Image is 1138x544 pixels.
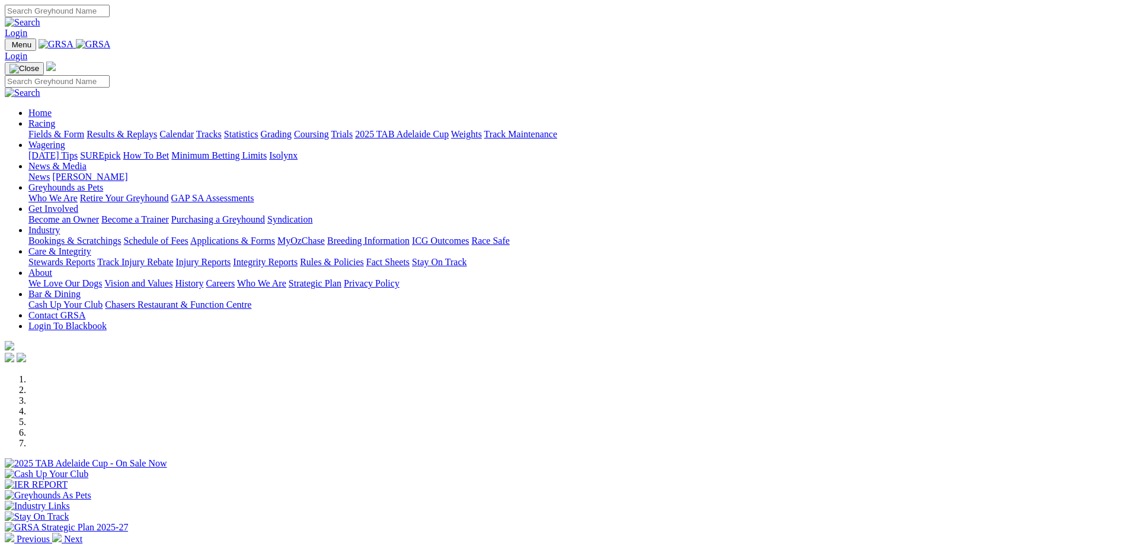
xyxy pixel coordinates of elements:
button: Toggle navigation [5,38,36,51]
div: Bar & Dining [28,300,1133,310]
a: History [175,278,203,288]
div: News & Media [28,172,1133,182]
a: Wagering [28,140,65,150]
a: Greyhounds as Pets [28,182,103,192]
div: Care & Integrity [28,257,1133,268]
a: Login [5,28,27,38]
img: IER REPORT [5,479,68,490]
a: Bookings & Scratchings [28,236,121,246]
a: Syndication [267,214,312,224]
a: Previous [5,534,52,544]
a: Care & Integrity [28,246,91,256]
a: GAP SA Assessments [171,193,254,203]
a: We Love Our Dogs [28,278,102,288]
a: Trials [331,129,353,139]
input: Search [5,5,110,17]
a: ICG Outcomes [412,236,469,246]
a: Track Maintenance [484,129,557,139]
img: Stay On Track [5,511,69,522]
div: Get Involved [28,214,1133,225]
a: How To Bet [123,150,170,160]
img: GRSA [39,39,73,50]
div: About [28,278,1133,289]
img: Industry Links [5,501,70,511]
a: Stewards Reports [28,257,95,267]
a: Strategic Plan [289,278,341,288]
a: Purchasing a Greyhound [171,214,265,224]
a: Minimum Betting Limits [171,150,267,160]
a: Vision and Values [104,278,172,288]
a: Privacy Policy [344,278,399,288]
div: Wagering [28,150,1133,161]
a: Stay On Track [412,257,466,267]
button: Toggle navigation [5,62,44,75]
a: Grading [261,129,292,139]
div: Racing [28,129,1133,140]
a: Racing [28,118,55,128]
input: Search [5,75,110,88]
a: Injury Reports [175,257,231,267]
a: Login To Blackbook [28,321,107,331]
img: logo-grsa-white.png [46,62,56,71]
img: 2025 TAB Adelaide Cup - On Sale Now [5,458,167,469]
a: Weights [451,129,482,139]
a: Get Involved [28,204,78,214]
a: News & Media [28,161,87,171]
a: Bar & Dining [28,289,81,299]
img: GRSA Strategic Plan 2025-27 [5,522,128,533]
img: Cash Up Your Club [5,469,88,479]
a: Breeding Information [327,236,410,246]
a: Track Injury Rebate [97,257,173,267]
img: Search [5,17,40,28]
a: Rules & Policies [300,257,364,267]
a: MyOzChase [277,236,325,246]
a: Contact GRSA [28,310,85,320]
a: News [28,172,50,182]
img: facebook.svg [5,353,14,362]
div: Industry [28,236,1133,246]
a: Statistics [224,129,258,139]
a: Race Safe [471,236,509,246]
img: Search [5,88,40,98]
a: Become an Owner [28,214,99,224]
a: Who We Are [28,193,78,203]
span: Menu [12,40,31,49]
a: Results & Replays [87,129,157,139]
a: Integrity Reports [233,257,298,267]
a: Login [5,51,27,61]
a: Retire Your Greyhound [80,193,169,203]
a: Tracks [196,129,222,139]
a: Become a Trainer [101,214,169,224]
a: 2025 TAB Adelaide Cup [355,129,449,139]
a: Schedule of Fees [123,236,188,246]
span: Previous [17,534,50,544]
a: Applications & Forms [190,236,275,246]
a: Industry [28,225,60,235]
img: Close [9,64,39,73]
img: Greyhounds As Pets [5,490,91,501]
span: Next [64,534,82,544]
a: Next [52,534,82,544]
a: [DATE] Tips [28,150,78,160]
a: Who We Are [237,278,286,288]
a: Chasers Restaurant & Function Centre [105,300,251,310]
a: About [28,268,52,278]
a: Home [28,108,52,118]
img: chevron-right-pager-white.svg [52,533,62,542]
a: Isolynx [269,150,298,160]
img: GRSA [76,39,111,50]
a: Calendar [159,129,194,139]
img: chevron-left-pager-white.svg [5,533,14,542]
a: [PERSON_NAME] [52,172,127,182]
a: Careers [206,278,235,288]
a: Fact Sheets [366,257,410,267]
div: Greyhounds as Pets [28,193,1133,204]
a: SUREpick [80,150,120,160]
a: Cash Up Your Club [28,300,103,310]
img: twitter.svg [17,353,26,362]
img: logo-grsa-white.png [5,341,14,350]
a: Fields & Form [28,129,84,139]
a: Coursing [294,129,329,139]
